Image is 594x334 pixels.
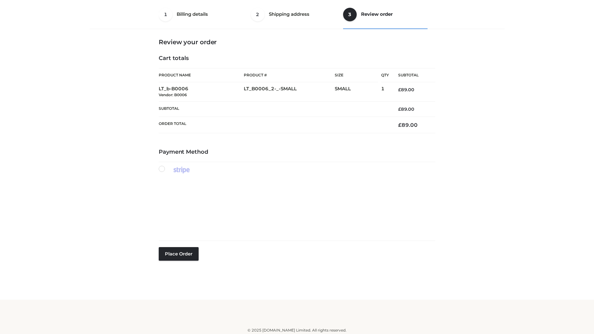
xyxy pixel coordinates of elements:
th: Product Name [159,68,244,82]
th: Size [335,68,378,82]
button: Place order [159,247,199,261]
th: Order Total [159,117,389,133]
th: Product # [244,68,335,82]
iframe: Secure payment input frame [157,172,434,236]
span: £ [398,122,402,128]
td: LT_B0006_2-_-SMALL [244,82,335,102]
th: Subtotal [159,101,389,117]
h4: Payment Method [159,149,435,156]
th: Subtotal [389,68,435,82]
th: Qty [381,68,389,82]
small: Vendor: B0006 [159,92,187,97]
td: SMALL [335,82,381,102]
h4: Cart totals [159,55,435,62]
bdi: 89.00 [398,106,414,112]
bdi: 89.00 [398,87,414,92]
span: £ [398,87,401,92]
bdi: 89.00 [398,122,418,128]
h3: Review your order [159,38,435,46]
td: 1 [381,82,389,102]
td: LT_b-B0006 [159,82,244,102]
span: £ [398,106,401,112]
div: © 2025 [DOMAIN_NAME] Limited. All rights reserved. [92,327,502,333]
